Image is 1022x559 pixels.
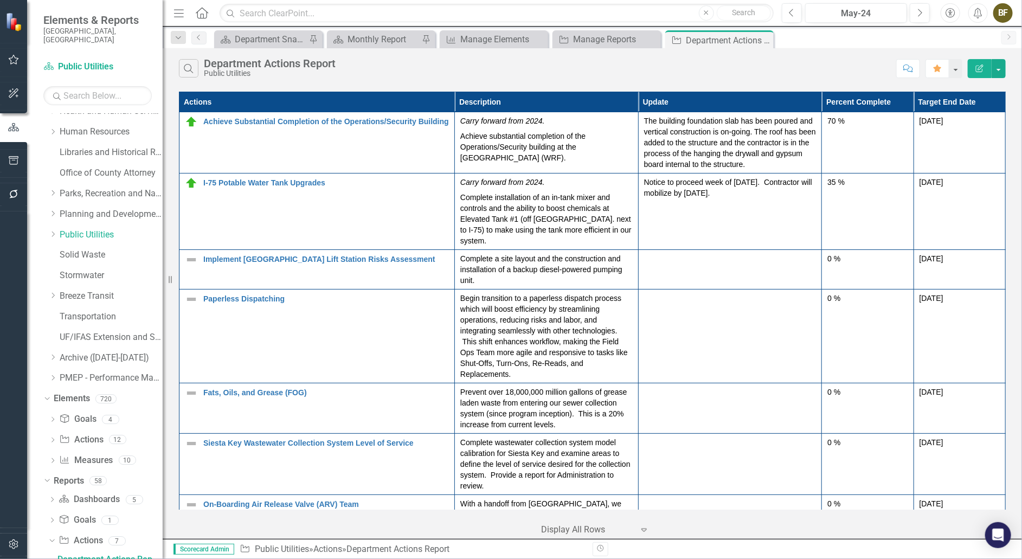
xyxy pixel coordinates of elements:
td: Double-Click to Edit [914,250,1005,290]
td: Double-Click to Edit [822,250,914,290]
div: Open Intercom Messenger [985,522,1011,548]
div: 1 [101,516,119,525]
a: Siesta Key Wastewater Collection System Level of Service [203,439,449,447]
td: Double-Click to Edit [914,434,1005,495]
small: [GEOGRAPHIC_DATA], [GEOGRAPHIC_DATA] [43,27,152,44]
a: Measures [59,454,113,467]
td: Double-Click to Edit [455,250,639,290]
p: Complete wastewater collection system model calibration for Siesta Key and examine areas to defin... [460,437,633,491]
a: Dashboards [59,493,120,506]
td: Double-Click to Edit [822,112,914,174]
a: Public Utilities [60,229,163,241]
div: Monthly Report [348,33,419,46]
a: Parks, Recreation and Natural Resources [60,188,163,200]
td: Double-Click to Edit [822,174,914,250]
a: On-Boarding Air Release Valve (ARV) Team [203,500,449,509]
a: Department Snapshot [217,33,306,46]
span: [DATE] [920,117,943,125]
button: Search [717,5,771,21]
td: Double-Click to Edit [638,250,822,290]
td: Double-Click to Edit Right Click for Context Menu [179,112,455,174]
a: Breeze Transit [60,290,163,303]
td: Double-Click to Edit [914,174,1005,250]
img: ClearPoint Strategy [5,12,24,31]
td: Double-Click to Edit [638,495,822,545]
a: Libraries and Historical Resources [60,146,163,159]
td: Double-Click to Edit [455,495,639,545]
a: Manage Elements [442,33,545,46]
span: Elements & Reports [43,14,152,27]
img: Not Defined [185,387,198,400]
a: Stormwater [60,269,163,282]
a: Manage Reports [555,33,658,46]
td: Double-Click to Edit [455,174,639,250]
div: 0 % [827,498,908,509]
span: [DATE] [920,178,943,187]
p: The building foundation slab has been poured and vertical construction is on-going. The roof has ... [644,115,817,170]
td: Double-Click to Edit [822,290,914,383]
td: Double-Click to Edit [914,112,1005,174]
a: Reports [54,475,84,487]
img: On Target [185,177,198,190]
div: 0 % [827,253,908,264]
a: Human Resources [60,126,163,138]
a: Actions [59,434,103,446]
div: Public Utilities [204,69,336,78]
p: Prevent over 18,000,000 million gallons of grease laden waste from entering our sewer collection ... [460,387,633,430]
div: Manage Elements [460,33,545,46]
a: Goals [59,514,95,526]
td: Double-Click to Edit Right Click for Context Menu [179,250,455,290]
div: 35 % [827,177,908,188]
span: [DATE] [920,294,943,303]
div: Department Actions Report [346,544,449,554]
div: 5 [126,495,143,504]
td: Double-Click to Edit [638,290,822,383]
td: Double-Click to Edit [822,495,914,545]
td: Double-Click to Edit [638,174,822,250]
div: May-24 [809,7,904,20]
a: UF/IFAS Extension and Sustainability [60,331,163,344]
span: [DATE] [920,388,943,396]
div: 4 [102,415,119,424]
a: Elements [54,393,90,405]
a: Monthly Report [330,33,419,46]
a: I-75 Potable Water Tank Upgrades [203,179,449,187]
a: Public Utilities [255,544,309,554]
div: 70 % [827,115,908,126]
div: Department Snapshot [235,33,306,46]
a: Achieve Substantial Completion of the Operations/Security Building [203,118,449,126]
span: Scorecard Admin [173,544,234,555]
a: Actions [59,535,102,547]
a: Paperless Dispatching [203,295,449,303]
div: Manage Reports [573,33,658,46]
a: Implement [GEOGRAPHIC_DATA] Lift Station Risks Assessment [203,255,449,264]
td: Double-Click to Edit [455,383,639,434]
p: With a handoff from [GEOGRAPHIC_DATA], we will assemble an internal team, train them, and interna... [460,498,633,542]
div: 0 % [827,293,908,304]
p: Achieve substantial completion of the Operations/Security building at the [GEOGRAPHIC_DATA] (WRF). [460,128,633,163]
td: Double-Click to Edit [638,383,822,434]
img: Not Defined [185,437,198,450]
a: Fats, Oils, and Grease (FOG) [203,389,449,397]
td: Double-Click to Edit [455,434,639,495]
td: Double-Click to Edit [455,290,639,383]
a: Actions [313,544,342,554]
button: May-24 [805,3,908,23]
td: Double-Click to Edit Right Click for Context Menu [179,495,455,545]
a: Goals [59,413,96,426]
em: Carry forward from 2024. [460,117,545,125]
p: Complete a site layout and the construction and installation of a backup diesel-powered pumping u... [460,253,633,286]
button: BF [993,3,1013,23]
td: Double-Click to Edit [914,495,1005,545]
div: 10 [119,456,136,465]
span: [DATE] [920,438,943,447]
td: Double-Click to Edit [638,434,822,495]
div: » » [240,543,584,556]
div: 720 [95,394,117,403]
a: Archive ([DATE]-[DATE]) [60,352,163,364]
a: PMEP - Performance Management Enhancement Program [60,372,163,384]
td: Double-Click to Edit Right Click for Context Menu [179,290,455,383]
img: On Target [185,115,198,128]
a: Solid Waste [60,249,163,261]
